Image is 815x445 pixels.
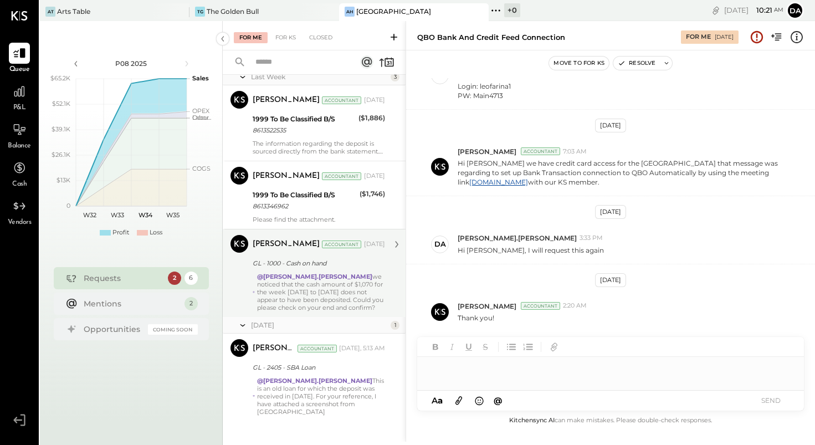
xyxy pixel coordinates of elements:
a: Queue [1,43,38,75]
div: ($1,886) [358,112,385,124]
div: Opportunities [84,324,142,335]
div: Coming Soon [148,324,198,335]
text: COGS [192,165,211,172]
div: For KS [270,32,301,43]
div: copy link [710,4,721,16]
div: [DATE] [715,33,734,41]
div: PW: Main4713 [458,91,664,100]
div: [DATE] [251,320,388,330]
text: $39.1K [52,125,70,133]
div: 1999 To Be Classified B/S [253,114,355,125]
text: Sales [192,74,209,82]
div: AT [45,7,55,17]
button: Bold [428,340,443,354]
div: 2 [184,297,198,310]
a: Cash [1,157,38,190]
button: Underline [462,340,476,354]
button: SEND [749,393,793,408]
text: 0 [66,202,70,209]
div: [DATE] [595,273,626,287]
div: 1 [391,321,399,330]
text: $26.1K [52,151,70,158]
text: OPEX [192,107,210,115]
div: For Me [686,33,711,42]
span: [PERSON_NAME] [458,301,516,311]
span: a [438,395,443,406]
div: Login: leofarina1 [458,81,664,91]
div: QBO Bank and Credit Feed Connection [417,32,565,43]
div: Profit [112,228,129,237]
div: [DATE] [724,5,783,16]
div: Accountant [298,345,337,352]
div: [DATE], 5:13 AM [339,344,385,353]
a: [DOMAIN_NAME] [469,178,528,186]
div: The information regarding the deposit is sourced directly from the bank statement. This is the on... [253,140,385,155]
div: P08 2025 [84,59,178,68]
div: Please find the attachment. [253,216,385,223]
p: Thank you! [458,313,494,323]
text: W35 [166,211,180,219]
a: Balance [1,119,38,151]
button: @ [490,393,506,407]
span: 2:20 AM [563,301,587,310]
div: we noticed that the cash amount of $1,070 for the week [DATE] to [DATE] does not appear to have b... [257,273,385,311]
div: For Me [234,32,268,43]
div: Accountant [521,147,560,155]
div: ($1,746) [360,188,385,200]
span: Balance [8,141,31,151]
div: 6 [184,272,198,285]
div: [PERSON_NAME] [253,171,320,182]
div: Arts Table [57,7,90,16]
button: Aa [428,395,446,407]
text: W32 [83,211,96,219]
div: Accountant [521,302,560,310]
text: Occu... [192,114,211,121]
div: + 0 [504,3,520,17]
div: The Golden Bull [207,7,259,16]
strong: @[PERSON_NAME].[PERSON_NAME] [257,273,372,280]
div: 2 [168,272,181,285]
span: @ [494,395,503,406]
div: [DATE] [595,119,626,132]
div: 8613522535 [253,125,355,136]
div: AH [345,7,355,17]
span: [PERSON_NAME] [458,147,516,156]
div: Accountant [322,96,361,104]
span: Vendors [8,218,32,228]
div: 3 [391,73,399,81]
a: P&L [1,81,38,113]
text: $52.1K [52,100,70,108]
div: Closed [304,32,338,43]
div: Requests [84,273,162,284]
div: This is an old loan for which the deposit was received in [DATE]. For your reference, I have atta... [257,377,385,416]
button: Add URL [547,340,561,354]
span: 7:03 AM [563,147,587,156]
text: $65.2K [50,74,70,82]
p: Login credentials for the [GEOGRAPHIC_DATA] AMEX 2006: [458,62,664,100]
div: 1999 To Be Classified B/S [253,190,356,201]
text: W34 [138,211,152,219]
div: TG [195,7,205,17]
button: Resolve [613,57,660,70]
button: Move to for ks [549,57,609,70]
button: Strikethrough [478,340,493,354]
div: [DATE] [364,96,385,105]
div: Last Week [251,72,388,81]
span: 3:33 PM [580,234,603,243]
div: [DATE] [364,240,385,249]
div: Loss [150,228,162,237]
div: [GEOGRAPHIC_DATA] [356,7,431,16]
div: Accountant [322,241,361,248]
div: [PERSON_NAME] [253,95,320,106]
div: GL - 2405 - SBA Loan [253,362,382,373]
p: Hi [PERSON_NAME] we have credit card access for the [GEOGRAPHIC_DATA] that message was regarding ... [458,158,789,187]
span: Cash [12,180,27,190]
span: P&L [13,103,26,113]
div: da [434,239,446,249]
button: Unordered List [504,340,519,354]
div: 8613346962 [253,201,356,212]
div: GL - 1000 - Cash on hand [253,258,382,269]
button: Ordered List [521,340,535,354]
div: [DATE] [364,172,385,181]
div: [PERSON_NAME] [253,343,295,354]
